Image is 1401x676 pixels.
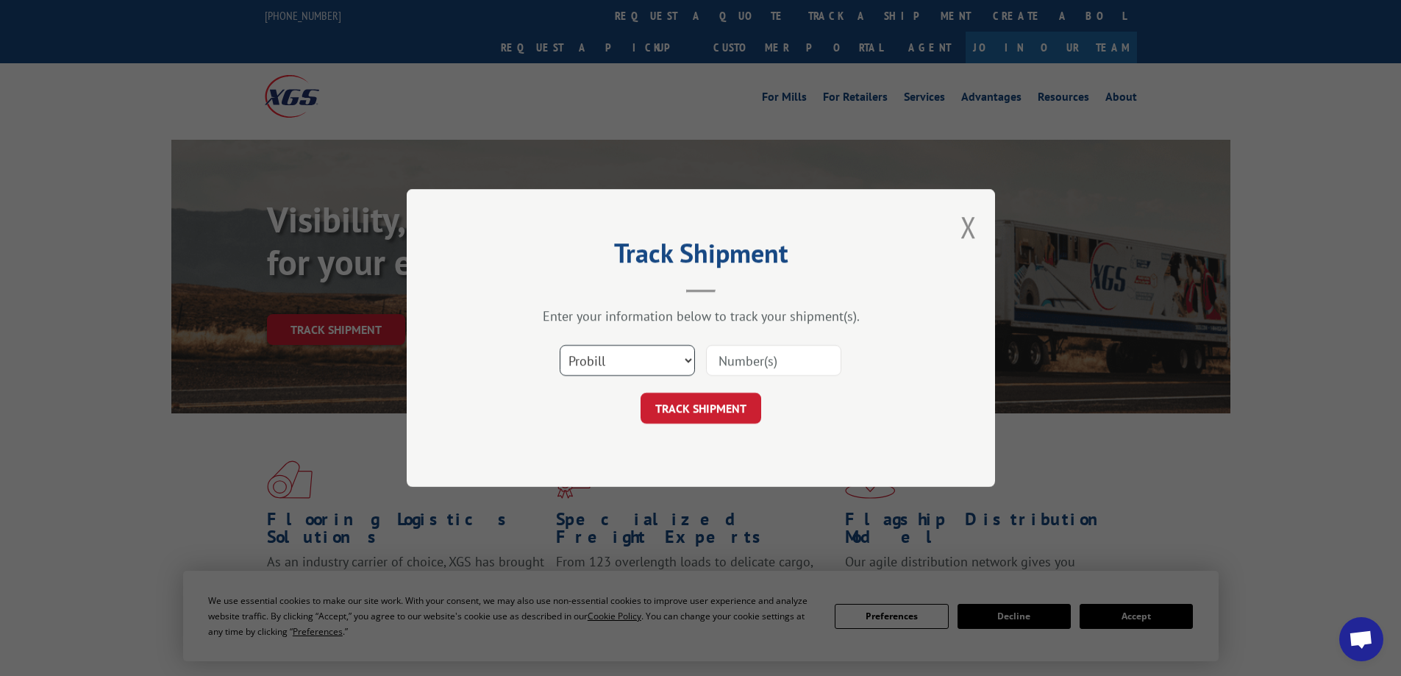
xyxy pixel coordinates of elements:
[1339,617,1383,661] div: Open chat
[480,243,921,271] h2: Track Shipment
[706,345,841,376] input: Number(s)
[641,393,761,424] button: TRACK SHIPMENT
[480,307,921,324] div: Enter your information below to track your shipment(s).
[960,207,977,246] button: Close modal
